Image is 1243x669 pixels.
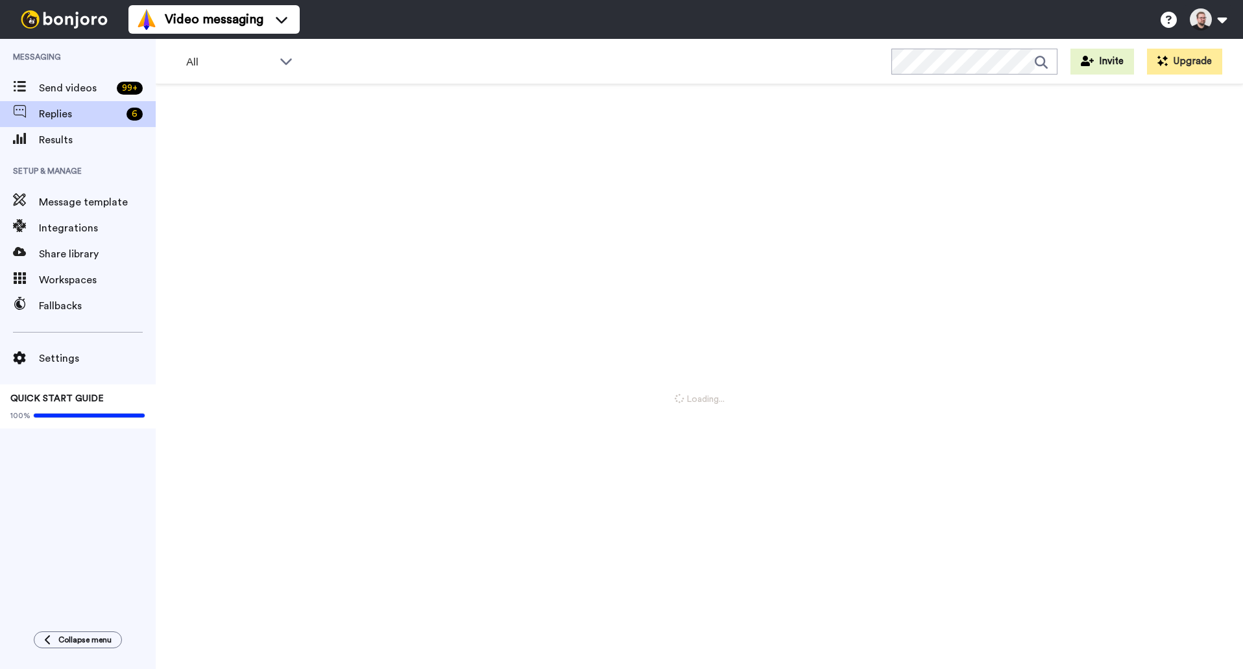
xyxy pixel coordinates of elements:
span: Replies [39,106,121,122]
button: Upgrade [1147,49,1222,75]
span: Send videos [39,80,112,96]
span: Integrations [39,220,156,236]
span: Message template [39,194,156,210]
span: Collapse menu [58,635,112,645]
div: 99 + [117,82,143,95]
span: Workspaces [39,272,156,288]
span: Settings [39,351,156,366]
img: bj-logo-header-white.svg [16,10,113,29]
button: Invite [1070,49,1134,75]
span: Share library [39,246,156,262]
div: 6 [127,108,143,121]
span: 100% [10,410,30,421]
span: Loading... [675,393,725,406]
span: All [186,54,273,70]
button: Collapse menu [34,631,122,648]
img: vm-color.svg [136,9,157,30]
span: Results [39,132,156,148]
span: QUICK START GUIDE [10,394,104,403]
span: Video messaging [165,10,263,29]
span: Fallbacks [39,298,156,314]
